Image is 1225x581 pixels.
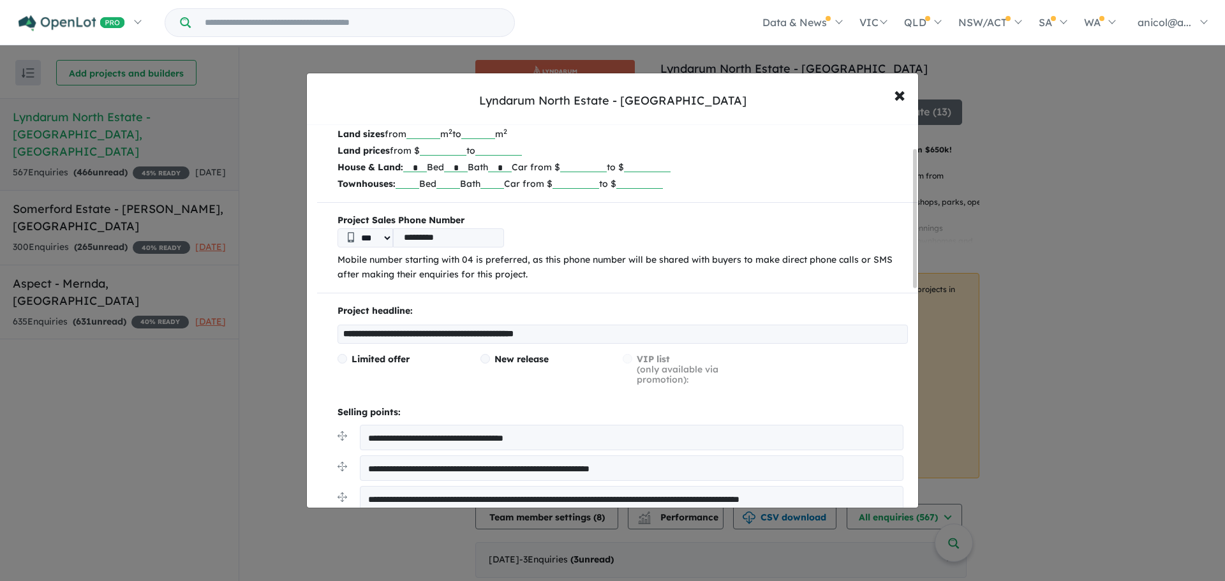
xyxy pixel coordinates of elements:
[338,128,385,140] b: Land sizes
[338,462,347,471] img: drag.svg
[479,92,746,109] div: Lyndarum North Estate - [GEOGRAPHIC_DATA]
[338,142,908,159] p: from $ to
[894,80,905,108] span: ×
[1138,16,1191,29] span: anicol@a...
[338,175,908,192] p: Bed Bath Car from $ to $
[348,232,354,242] img: Phone icon
[193,9,512,36] input: Try estate name, suburb, builder or developer
[449,127,452,136] sup: 2
[338,431,347,441] img: drag.svg
[338,405,908,420] p: Selling points:
[503,127,507,136] sup: 2
[494,353,549,365] span: New release
[338,145,390,156] b: Land prices
[338,161,403,173] b: House & Land:
[338,178,396,189] b: Townhouses:
[338,126,908,142] p: from m to m
[338,159,908,175] p: Bed Bath Car from $ to $
[19,15,125,31] img: Openlot PRO Logo White
[352,353,410,365] span: Limited offer
[338,492,347,502] img: drag.svg
[338,253,908,283] p: Mobile number starting with 04 is preferred, as this phone number will be shared with buyers to m...
[338,213,908,228] b: Project Sales Phone Number
[338,304,908,319] p: Project headline:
